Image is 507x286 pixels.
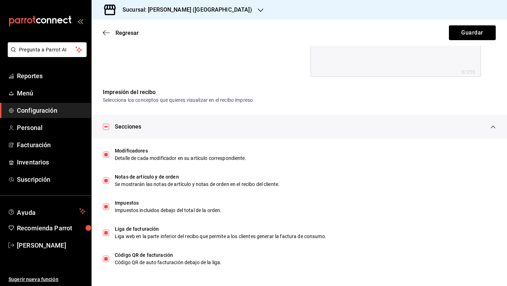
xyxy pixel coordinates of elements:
[103,30,139,36] button: Regresar
[115,173,496,181] div: Notas de artículo y de orden
[115,123,141,131] span: Secciones
[115,199,496,207] div: Impuestos
[115,30,139,36] span: Regresar
[17,241,86,250] span: [PERSON_NAME]
[115,233,496,240] div: Liga web en la parte inferior del recibo que permite a los clientes generar la factura de consumo.
[17,175,86,184] span: Suscripción
[115,259,496,266] div: Código QR de auto facturación debajo de la liga.
[8,276,86,283] span: Sugerir nueva función
[17,157,86,167] span: Inventarios
[115,251,496,259] div: Código QR de facturación
[17,71,86,81] span: Reportes
[103,97,496,104] p: Selecciona los conceptos que quieres visualizar en el recibo impreso
[8,42,87,57] button: Pregunta a Parrot AI
[17,123,86,132] span: Personal
[115,147,496,155] div: Modificadores
[17,140,86,150] span: Facturación
[17,223,86,233] span: Recomienda Parrot
[103,88,496,97] div: Impresión del recibo
[117,6,252,14] h3: Sucursal: [PERSON_NAME] ([GEOGRAPHIC_DATA])
[19,46,76,54] span: Pregunta a Parrot AI
[462,68,475,75] div: 0 /255
[115,155,496,162] div: Detalle de cada modificador en su artículo correspondiente.
[449,25,496,40] button: Guardar
[17,88,86,98] span: Menú
[115,225,496,233] div: Liga de facturación
[77,18,83,24] button: open_drawer_menu
[5,51,87,58] a: Pregunta a Parrot AI
[115,207,496,214] div: Impuestos incluidos debajo del total de la orden.
[17,106,86,115] span: Configuración
[115,181,496,188] div: Se mostrarán las notas de artículo y notas de orden en el recibo del cliente.
[17,207,76,216] span: Ayuda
